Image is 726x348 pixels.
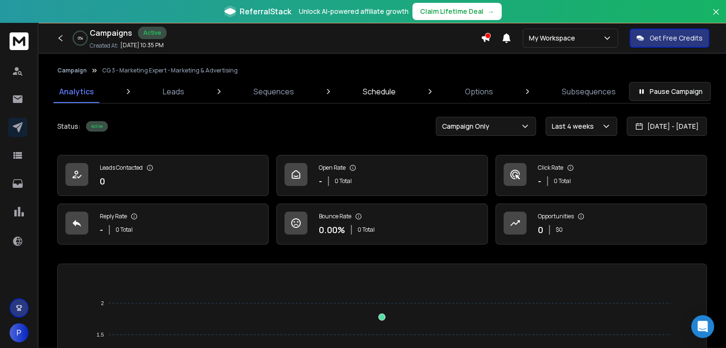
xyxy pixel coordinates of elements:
p: Options [465,86,493,97]
p: 0 [100,174,105,188]
p: - [538,174,541,188]
div: Open Intercom Messenger [691,315,714,338]
button: Close banner [710,6,722,29]
p: 0 % [78,35,83,41]
p: - [319,174,322,188]
p: Campaign Only [442,122,493,131]
p: Analytics [59,86,94,97]
p: Click Rate [538,164,563,172]
p: Status: [57,122,80,131]
p: - [100,223,103,236]
a: Options [459,80,499,103]
p: CG 3 - Marketing Expert - Marketing & Advertising [102,67,238,74]
button: [DATE] - [DATE] [627,117,707,136]
button: P [10,323,29,342]
p: Leads [163,86,184,97]
p: Reply Rate [100,213,127,220]
p: Sequences [253,86,294,97]
p: Last 4 weeks [552,122,598,131]
button: Claim Lifetime Deal→ [412,3,502,20]
div: Active [86,121,108,132]
p: Schedule [363,86,396,97]
p: $ 0 [556,226,563,234]
span: ReferralStack [240,6,291,17]
p: 0 [538,223,543,236]
a: Schedule [357,80,401,103]
a: Open Rate-0 Total [276,155,488,196]
h1: Campaigns [90,27,132,39]
a: Leads Contacted0 [57,155,269,196]
a: Reply Rate-0 Total [57,204,269,245]
a: Leads [157,80,190,103]
button: Get Free Credits [630,29,709,48]
p: 0 Total [554,177,571,185]
p: Bounce Rate [319,213,351,220]
p: 0 Total [116,226,133,234]
span: → [487,7,494,16]
p: Subsequences [562,86,616,97]
tspan: 1.5 [97,332,104,338]
a: Subsequences [556,80,621,103]
div: Active [138,27,167,39]
p: 0 Total [335,177,352,185]
p: Unlock AI-powered affiliate growth [299,7,409,16]
a: Bounce Rate0.00%0 Total [276,204,488,245]
a: Click Rate-0 Total [495,155,707,196]
button: Pause Campaign [629,82,711,101]
a: Analytics [53,80,100,103]
p: 0.00 % [319,223,345,236]
a: Sequences [248,80,300,103]
p: 0 Total [358,226,375,234]
p: Get Free Credits [650,33,703,43]
p: [DATE] 10:35 PM [120,41,164,49]
tspan: 2 [101,300,104,306]
a: Opportunities0$0 [495,204,707,245]
p: Opportunities [538,213,574,220]
p: Created At: [90,42,118,50]
p: My Workspace [529,33,579,43]
p: Open Rate [319,164,346,172]
button: Campaign [57,67,87,74]
p: Leads Contacted [100,164,143,172]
